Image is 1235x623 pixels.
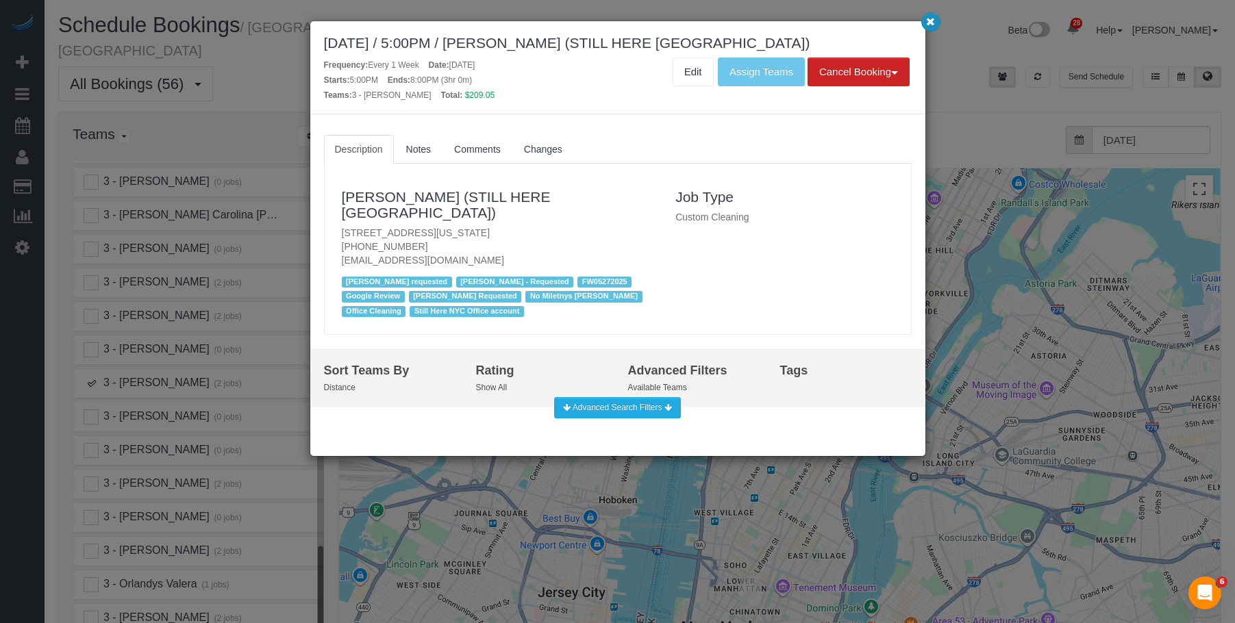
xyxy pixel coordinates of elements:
[1188,576,1221,609] iframe: Intercom live chat
[342,189,551,220] a: [PERSON_NAME] (STILL HERE [GEOGRAPHIC_DATA])
[324,90,352,100] strong: Teams:
[324,35,912,51] div: [DATE] / 5:00PM / [PERSON_NAME] (STILL HERE [GEOGRAPHIC_DATA])
[441,90,463,100] strong: Total:
[410,306,524,317] span: Still Here NYC Office account
[513,135,573,164] a: Changes
[673,58,714,86] a: Edit
[429,60,449,70] strong: Date:
[429,60,475,71] div: [DATE]
[342,306,406,317] span: Office Cleaning
[324,90,432,101] div: 3 - [PERSON_NAME]
[554,397,681,418] button: Advanced Search Filters
[324,75,378,86] div: 5:00PM
[628,383,687,392] small: Available Teams
[443,135,512,164] a: Comments
[324,75,350,85] strong: Starts:
[335,144,383,155] span: Description
[675,189,893,205] h3: Job Type
[342,291,405,302] span: Google Review
[476,383,508,392] small: Show All
[409,291,522,302] span: [PERSON_NAME] Requested
[524,144,562,155] span: Changes
[476,362,608,380] div: Rating
[780,362,912,380] div: Tags
[324,60,369,70] strong: Frequency:
[456,277,573,288] span: [PERSON_NAME] - Requested
[388,75,472,86] div: 8:00PM (3hr 0m)
[324,383,355,392] small: Distance
[808,58,910,86] button: Cancel Booking
[395,135,442,164] a: Notes
[577,277,632,288] span: FW05272025
[406,144,432,155] span: Notes
[628,362,760,380] div: Advanced Filters
[465,90,495,100] span: $209.05
[388,75,410,85] strong: Ends:
[1217,576,1227,587] span: 6
[525,291,642,302] span: No Miletnys [PERSON_NAME]
[324,362,456,380] div: Sort Teams By
[573,403,662,412] span: Advanced Search Filters
[342,277,452,288] span: [PERSON_NAME] requested
[324,135,394,164] a: Description
[324,60,419,71] div: Every 1 Week
[454,144,501,155] span: Comments
[675,210,893,224] p: Custom Cleaning
[342,226,656,267] p: [STREET_ADDRESS][US_STATE] [PHONE_NUMBER] [EMAIL_ADDRESS][DOMAIN_NAME]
